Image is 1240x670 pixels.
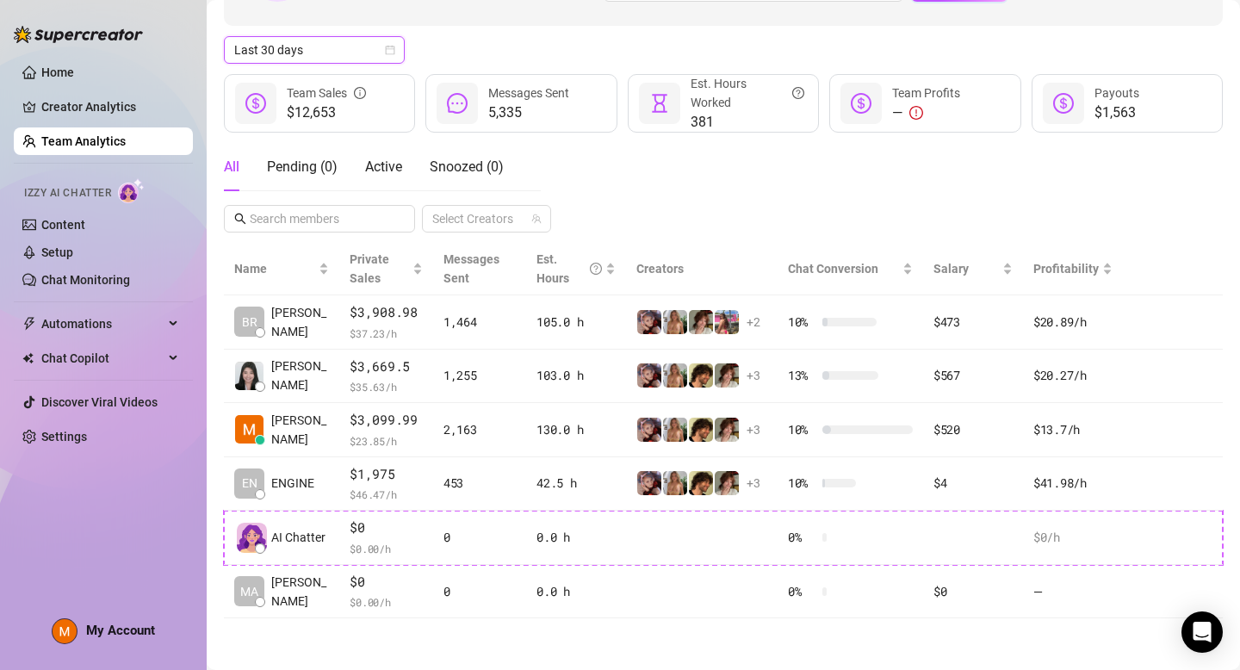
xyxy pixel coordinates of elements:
[443,582,516,601] div: 0
[24,185,111,202] span: Izzy AI Chatter
[892,86,960,100] span: Team Profits
[235,362,263,390] img: Johaina Therese…
[649,93,670,114] span: hourglass
[350,252,389,285] span: Private Sales
[1053,93,1074,114] span: dollar-circle
[41,245,73,259] a: Setup
[747,420,760,439] span: + 3
[747,313,760,332] span: + 2
[788,474,815,493] span: 10 %
[933,582,1013,601] div: $0
[242,313,257,332] span: BR
[14,26,143,43] img: logo-BBDzfeDw.svg
[637,310,661,334] img: Gloom
[41,218,85,232] a: Content
[1033,366,1113,385] div: $20.27 /h
[637,363,661,388] img: Gloom
[430,158,504,175] span: Snoozed ( 0 )
[41,134,126,148] a: Team Analytics
[1181,611,1223,653] div: Open Intercom Messenger
[41,395,158,409] a: Discover Viral Videos
[531,214,542,224] span: team
[663,471,687,495] img: Pam🤍
[715,471,739,495] img: Ruby
[788,313,815,332] span: 10 %
[1033,313,1113,332] div: $20.89 /h
[271,528,325,547] span: AI Chatter
[933,313,1013,332] div: $473
[536,313,616,332] div: 105.0 h
[41,344,164,372] span: Chat Copilot
[1094,102,1139,123] span: $1,563
[689,418,713,442] img: Asmrboyfriend
[447,93,468,114] span: message
[747,474,760,493] span: + 3
[788,420,815,439] span: 10 %
[1094,86,1139,100] span: Payouts
[788,582,815,601] span: 0 %
[350,325,423,342] span: $ 37.23 /h
[747,366,760,385] span: + 3
[715,418,739,442] img: Ruby
[637,418,661,442] img: Gloom
[41,430,87,444] a: Settings
[536,582,616,601] div: 0.0 h
[933,420,1013,439] div: $520
[536,528,616,547] div: 0.0 h
[933,474,1013,493] div: $4
[22,317,36,331] span: thunderbolt
[909,106,923,120] span: exclamation-circle
[933,262,969,276] span: Salary
[234,213,246,225] span: search
[689,363,713,388] img: Asmrboyfriend
[242,474,257,493] span: EN
[443,252,499,285] span: Messages Sent
[350,357,423,377] span: $3,669.5
[53,619,77,643] img: ACg8ocITEcKBX86dV0Vkp1gS6gvahtu6LOwHQX5YNuY6Ojb6XrVw_A=s96-c
[1023,565,1123,619] td: —
[443,366,516,385] div: 1,255
[271,411,329,449] span: [PERSON_NAME]
[691,112,804,133] span: 381
[536,366,616,385] div: 103.0 h
[350,486,423,503] span: $ 46.47 /h
[689,471,713,495] img: Asmrboyfriend
[443,528,516,547] div: 0
[41,93,179,121] a: Creator Analytics
[271,573,329,611] span: [PERSON_NAME]
[267,157,338,177] div: Pending ( 0 )
[350,378,423,395] span: $ 35.63 /h
[22,352,34,364] img: Chat Copilot
[892,102,960,123] div: —
[663,418,687,442] img: Pam🤍
[234,259,315,278] span: Name
[237,523,267,553] img: izzy-ai-chatter-avatar-DDCN_rTZ.svg
[689,310,713,334] img: Ruby
[443,420,516,439] div: 2,163
[245,93,266,114] span: dollar-circle
[691,74,804,112] div: Est. Hours Worked
[240,582,258,601] span: MA
[1033,420,1113,439] div: $13.7 /h
[86,623,155,638] span: My Account
[271,357,329,394] span: [PERSON_NAME]
[851,93,871,114] span: dollar-circle
[536,420,616,439] div: 130.0 h
[663,310,687,334] img: Pam🤍
[1033,528,1113,547] div: $0 /h
[271,474,314,493] span: ENGINE
[350,464,423,485] span: $1,975
[350,302,423,323] span: $3,908.98
[933,366,1013,385] div: $567
[224,157,239,177] div: All
[354,84,366,102] span: info-circle
[385,45,395,55] span: calendar
[235,415,263,444] img: Mila Engine
[287,102,366,123] span: $12,653
[488,86,569,100] span: Messages Sent
[234,37,394,63] span: Last 30 days
[41,273,130,287] a: Chat Monitoring
[715,310,739,334] img: Nicki
[663,363,687,388] img: Pam🤍
[350,540,423,557] span: $ 0.00 /h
